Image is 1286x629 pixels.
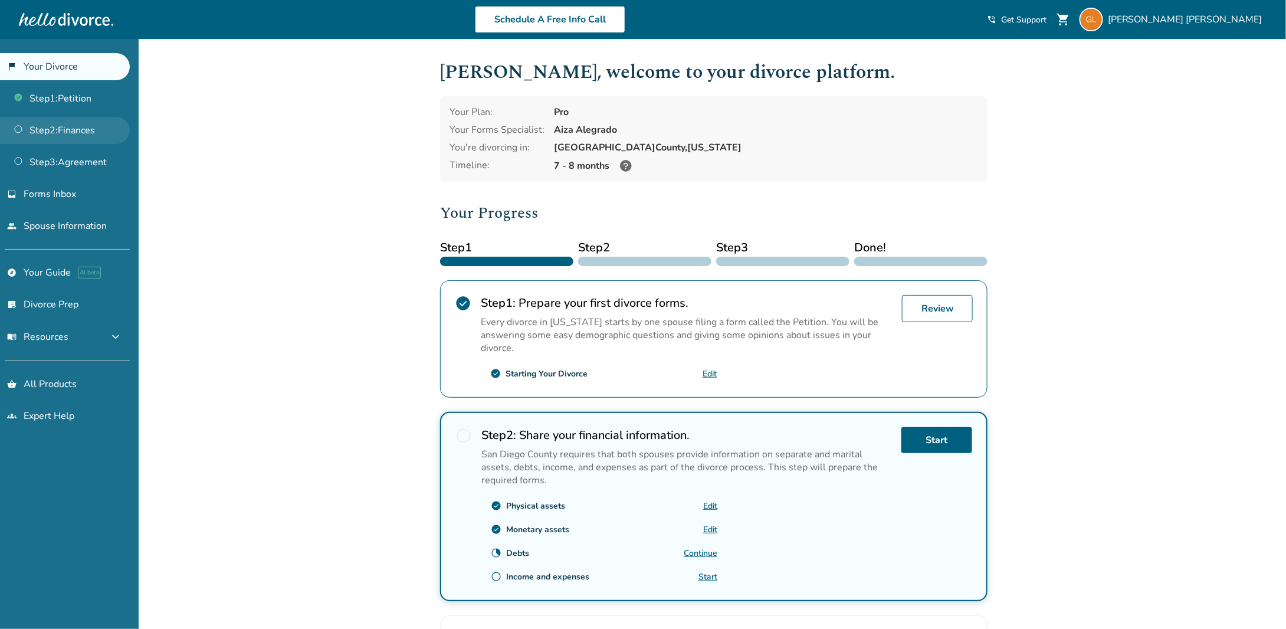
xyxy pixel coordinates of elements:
[987,14,1046,25] a: phone_in_talkGet Support
[578,239,711,257] span: Step 2
[109,330,123,344] span: expand_more
[455,295,471,312] span: check_circle
[987,15,996,24] span: phone_in_talk
[440,201,988,225] h2: Your Progress
[481,448,892,487] p: San Diego County requires that both spouses provide information on separate and marital assets, d...
[440,239,573,257] span: Step 1
[7,268,17,277] span: explore
[481,427,516,443] strong: Step 2 :
[854,239,988,257] span: Done!
[78,267,101,279] span: AI beta
[1080,8,1103,31] img: garrettluttmann@gmail.com
[440,58,988,87] h1: [PERSON_NAME] , welcome to your divorce platform.
[481,427,892,443] h2: Share your financial information.
[506,524,569,535] div: Monetary assets
[554,106,978,119] div: Pro
[481,316,893,355] p: Every divorce in [US_STATE] starts by one spouse filing a form called the Petition. You will be a...
[698,571,717,582] a: Start
[450,123,544,136] div: Your Forms Specialist:
[7,62,17,71] span: flag_2
[901,427,972,453] a: Start
[506,571,589,582] div: Income and expenses
[481,295,893,311] h2: Prepare your first divorce forms.
[450,141,544,154] div: You're divorcing in:
[1001,14,1046,25] span: Get Support
[703,368,717,379] a: Edit
[506,368,588,379] div: Starting Your Divorce
[7,300,17,309] span: list_alt_check
[7,411,17,421] span: groups
[491,571,501,582] span: radio_button_unchecked
[455,427,472,444] span: radio_button_unchecked
[7,379,17,389] span: shopping_basket
[902,295,973,322] a: Review
[554,159,978,173] div: 7 - 8 months
[481,295,516,311] strong: Step 1 :
[1108,13,1267,26] span: [PERSON_NAME] [PERSON_NAME]
[491,524,501,535] span: check_circle
[1056,12,1070,27] span: shopping_cart
[703,500,717,512] a: Edit
[506,500,565,512] div: Physical assets
[7,332,17,342] span: menu_book
[475,6,625,33] a: Schedule A Free Info Call
[491,548,501,558] span: clock_loader_40
[703,524,717,535] a: Edit
[450,106,544,119] div: Your Plan:
[7,330,68,343] span: Resources
[506,548,529,559] div: Debts
[1227,572,1286,629] iframe: Chat Widget
[554,123,978,136] div: Aiza Alegrado
[684,548,717,559] a: Continue
[24,188,76,201] span: Forms Inbox
[450,159,544,173] div: Timeline:
[554,141,978,154] div: [GEOGRAPHIC_DATA] County, [US_STATE]
[491,500,501,511] span: check_circle
[7,221,17,231] span: people
[716,239,849,257] span: Step 3
[490,368,501,379] span: check_circle
[7,189,17,199] span: inbox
